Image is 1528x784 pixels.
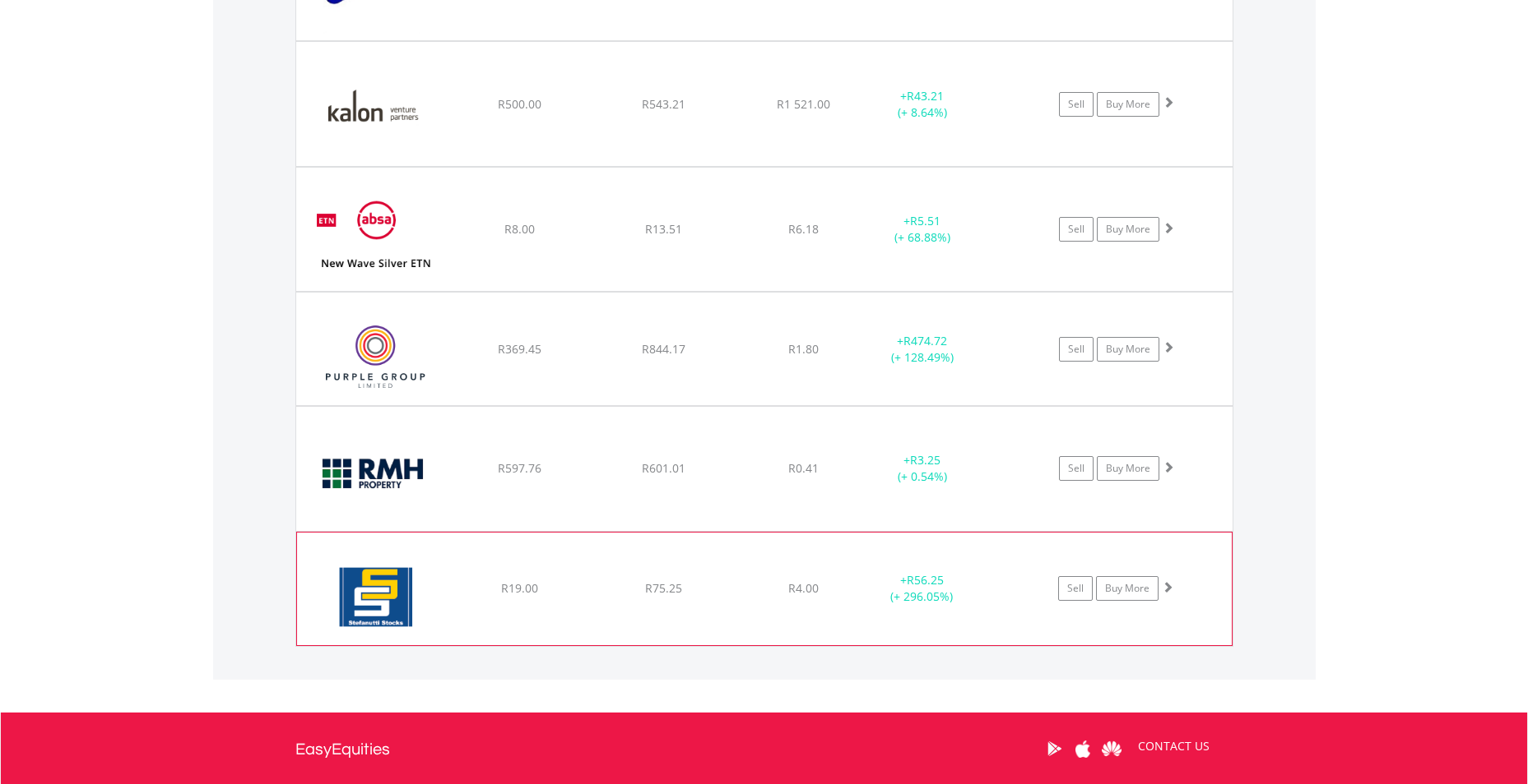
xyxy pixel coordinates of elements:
[1059,92,1094,117] a: Sell
[1058,576,1093,601] a: Sell
[305,553,447,642] img: EQU.ZA.SSK.png
[777,96,830,112] span: R1 521.00
[1040,723,1069,774] a: Google Play
[860,572,983,605] div: + (+ 296.05%)
[1059,337,1094,362] a: Sell
[1096,576,1159,601] a: Buy More
[642,341,685,357] span: R844.17
[501,580,538,596] span: R19.00
[504,221,535,237] span: R8.00
[1097,217,1159,242] a: Buy More
[498,96,541,112] span: R500.00
[907,88,944,104] span: R43.21
[861,452,985,485] div: + (+ 0.54%)
[1097,92,1159,117] a: Buy More
[1059,456,1094,481] a: Sell
[1069,723,1098,774] a: Apple
[788,341,819,357] span: R1.80
[1098,723,1126,774] a: Huawei
[1059,217,1094,242] a: Sell
[788,460,819,476] span: R0.41
[861,88,985,121] div: + (+ 8.64%)
[642,460,685,476] span: R601.01
[498,341,541,357] span: R369.45
[903,333,947,348] span: R474.72
[788,221,819,237] span: R6.18
[910,452,940,468] span: R3.25
[304,427,446,526] img: EQU.ZA.RMH.png
[788,580,819,596] span: R4.00
[1097,456,1159,481] a: Buy More
[642,96,685,112] span: R543.21
[910,213,940,228] span: R5.51
[1126,723,1221,769] a: CONTACT US
[498,460,541,476] span: R597.76
[304,313,446,401] img: EQU.ZA.PPE.png
[1097,337,1159,362] a: Buy More
[861,333,985,366] div: + (+ 128.49%)
[304,188,446,287] img: EQU.ZA.NEWSLV.png
[304,62,446,161] img: EQU.ZA.KVPFII.png
[645,580,682,596] span: R75.25
[645,221,682,237] span: R13.51
[861,213,985,246] div: + (+ 68.88%)
[907,572,944,588] span: R56.25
